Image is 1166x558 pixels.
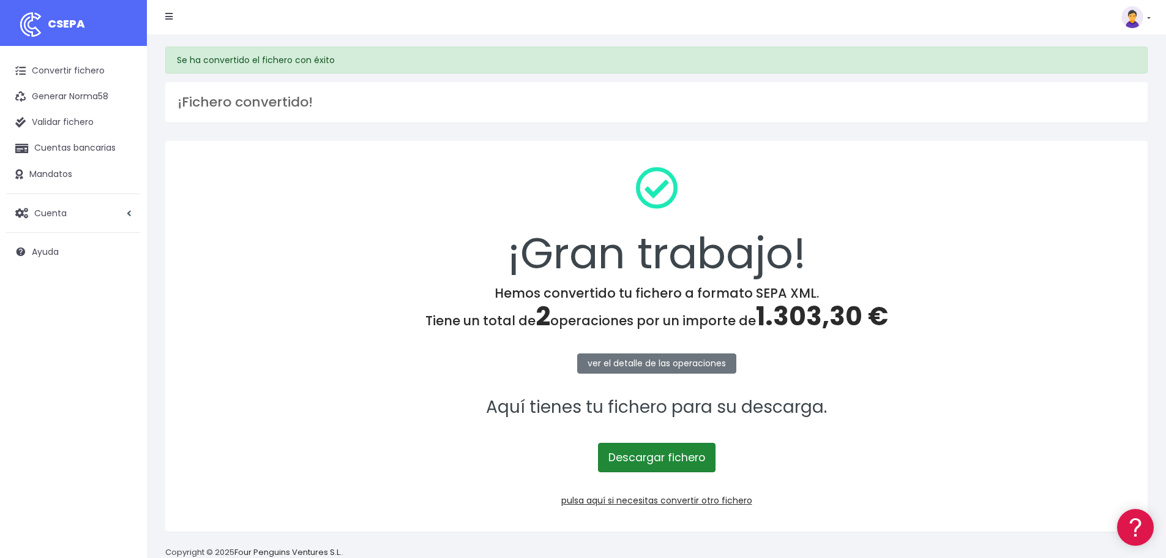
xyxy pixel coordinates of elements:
[181,394,1132,421] p: Aquí tienes tu fichero para su descarga.
[1121,6,1143,28] img: profile
[536,298,550,334] span: 2
[561,494,752,507] a: pulsa aquí si necesitas convertir otro fichero
[178,94,1135,110] h3: ¡Fichero convertido!
[234,546,342,558] a: Four Penguins Ventures S.L.
[598,443,716,472] a: Descargar fichero
[6,58,141,84] a: Convertir fichero
[15,9,46,40] img: logo
[6,239,141,265] a: Ayuda
[6,84,141,110] a: Generar Norma58
[34,206,67,219] span: Cuenta
[48,16,85,31] span: CSEPA
[181,157,1132,285] div: ¡Gran trabajo!
[32,246,59,258] span: Ayuda
[756,298,888,334] span: 1.303,30 €
[165,47,1148,74] div: Se ha convertido el fichero con éxito
[6,200,141,226] a: Cuenta
[181,285,1132,332] h4: Hemos convertido tu fichero a formato SEPA XML. Tiene un total de operaciones por un importe de
[577,353,736,374] a: ver el detalle de las operaciones
[6,110,141,135] a: Validar fichero
[6,162,141,187] a: Mandatos
[6,135,141,161] a: Cuentas bancarias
